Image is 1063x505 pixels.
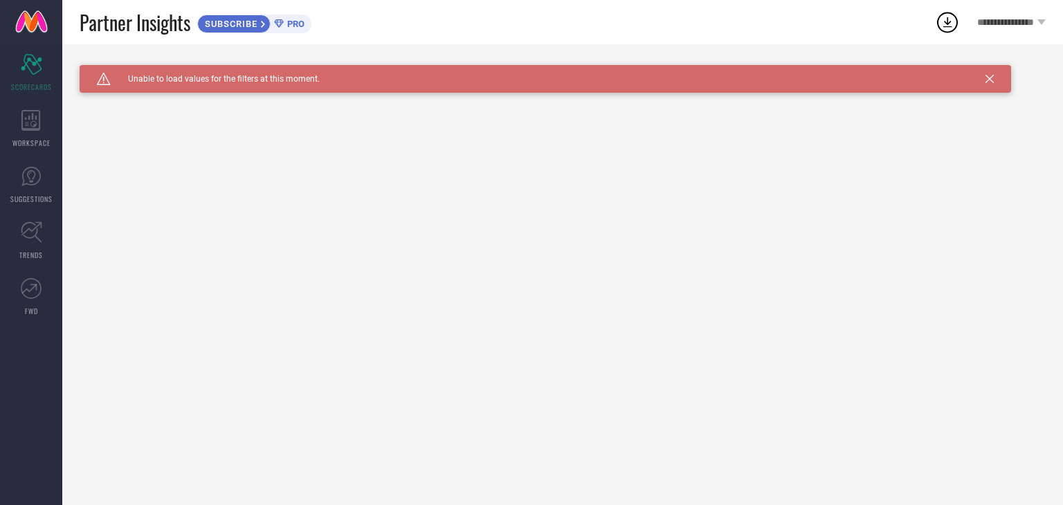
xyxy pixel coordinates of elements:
div: Open download list [935,10,960,35]
span: WORKSPACE [12,138,51,148]
span: SUBSCRIBE [198,19,261,29]
span: SCORECARDS [11,82,52,92]
a: SUBSCRIBEPRO [197,11,311,33]
span: TRENDS [19,250,43,260]
span: PRO [284,19,305,29]
span: Unable to load values for the filters at this moment. [111,74,320,84]
span: FWD [25,306,38,316]
span: Partner Insights [80,8,190,37]
div: Unable to load filters at this moment. Please try later. [80,65,1046,76]
span: SUGGESTIONS [10,194,53,204]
